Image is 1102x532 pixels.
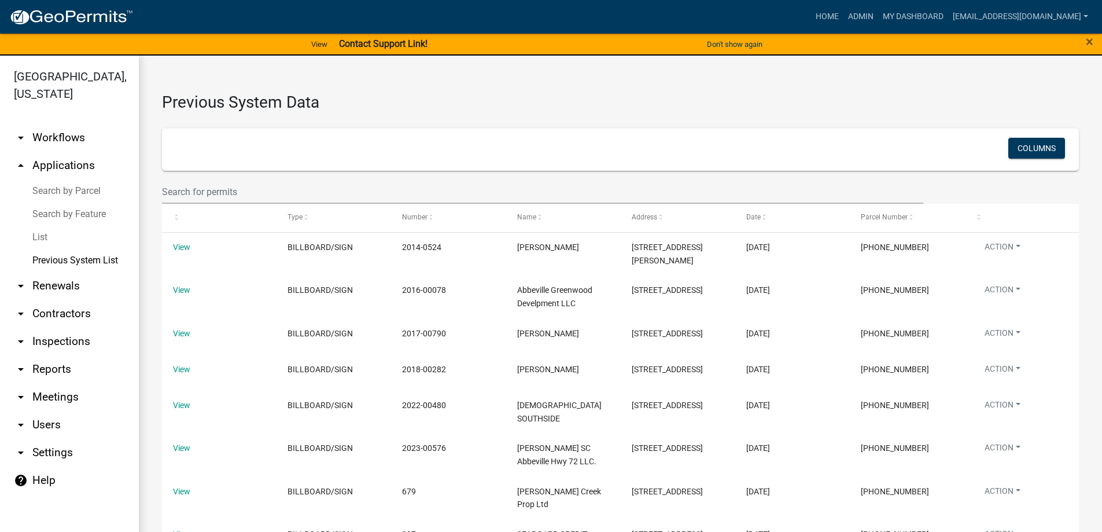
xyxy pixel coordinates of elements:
span: 2023-00576 [402,443,446,453]
span: Date [746,213,761,221]
i: help [14,474,28,487]
button: Close [1086,35,1093,49]
span: WILLIE FREELY [517,365,579,374]
span: 804 E. Greenwood St. [632,243,703,265]
i: arrow_drop_down [14,390,28,404]
i: arrow_drop_up [14,159,28,173]
span: 1616 N MAIN ST SUITE 4 [632,487,703,496]
span: Jonathan Cochrane SC Abbeville Hwy 72 LLC. [517,443,596,466]
a: My Dashboard [878,6,948,28]
i: arrow_drop_down [14,362,28,376]
span: 10/23/2014 [746,243,770,252]
span: 2022-00480 [402,401,446,410]
span: × [1086,34,1093,50]
span: Address [632,213,657,221]
i: arrow_drop_down [14,131,28,145]
button: Action [975,399,1030,416]
span: 2014-0524 [402,243,441,252]
button: Columns [1008,138,1065,159]
button: Action [975,241,1030,258]
span: 203 DOGWOOD LN [632,329,703,338]
a: View [173,243,190,252]
span: BILLBOARD/SIGN [288,487,353,496]
span: 2016-00078 [402,285,446,295]
datatable-header-cell: Number [391,204,506,232]
span: CADELIA A ALEXANDER [517,329,579,338]
span: Name [517,213,536,221]
a: View [173,285,190,295]
button: Action [975,327,1030,344]
span: 813 W Greenwood St [632,443,703,453]
span: Abbeville Greenwood Develpment LLC [517,285,592,308]
span: BILLBOARD/SIGN [288,285,353,295]
span: BAPTIST CHURCH SOUTHSIDE [517,401,602,423]
a: View [173,329,190,338]
span: 505 W Greenwood st [632,401,703,410]
i: arrow_drop_down [14,279,28,293]
button: Action [975,363,1030,380]
a: View [307,35,332,54]
span: 5/11/2022 [746,401,770,410]
span: 9/4/2013 [746,487,770,496]
datatable-header-cell: Address [621,204,735,232]
strong: Contact Support Link! [339,38,427,49]
i: arrow_drop_down [14,418,28,432]
span: REBECCA H WOFFORD [517,243,579,252]
span: 100 GREENWOOD ST W [632,285,703,295]
a: View [173,487,190,496]
span: Parcel Number [861,213,908,221]
button: Action [975,442,1030,458]
datatable-header-cell: Parcel Number [850,204,964,232]
span: Type [288,213,303,221]
input: Search for permits [162,180,923,204]
a: View [173,401,190,410]
span: 146-00-00-013 [861,329,929,338]
span: 2/3/2016 [746,285,770,295]
span: 122-00-00-176 [861,443,929,453]
i: arrow_drop_down [14,335,28,348]
span: BILLBOARD/SIGN [288,243,353,252]
span: 148 FREELY RD [632,365,703,374]
a: Home [811,6,843,28]
span: Number [402,213,427,221]
span: 022-00-00-027 [861,365,929,374]
datatable-header-cell: Date [735,204,850,232]
span: 2017-00790 [402,329,446,338]
span: BILLBOARD/SIGN [288,401,353,410]
span: BILLBOARD/SIGN [288,365,353,374]
span: 109-00-00-110 [861,243,929,252]
span: 6/14/2023 [746,443,770,453]
span: 679 [402,487,416,496]
span: 122-01-04-014 [861,285,929,295]
span: BILLBOARD/SIGN [288,443,353,453]
datatable-header-cell: Type [277,204,391,232]
span: 108-00-00-194 [861,487,929,496]
button: Action [975,284,1030,300]
h3: Previous System Data [162,79,1079,115]
a: View [173,443,190,453]
button: Action [975,485,1030,502]
span: Reedy Creek Prop Ltd [517,487,601,509]
span: 4/13/2018 [746,365,770,374]
button: Don't show again [702,35,767,54]
i: arrow_drop_down [14,446,28,460]
datatable-header-cell: Name [506,204,620,232]
a: Admin [843,6,878,28]
a: View [173,365,190,374]
i: arrow_drop_down [14,307,28,321]
span: 122-05-02-008 [861,401,929,410]
span: BILLBOARD/SIGN [288,329,353,338]
span: 10/30/2017 [746,329,770,338]
span: 2018-00282 [402,365,446,374]
a: [EMAIL_ADDRESS][DOMAIN_NAME] [948,6,1093,28]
